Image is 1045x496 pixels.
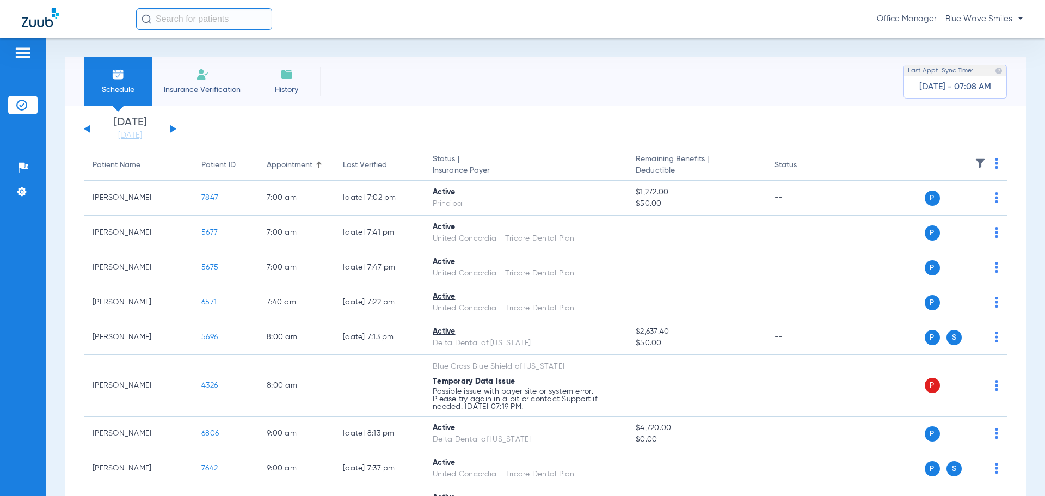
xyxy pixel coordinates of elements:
iframe: Chat Widget [991,444,1045,496]
img: Zuub Logo [22,8,59,27]
span: Last Appt. Sync Time: [908,65,973,76]
span: History [261,84,312,95]
div: Patient Name [93,160,184,171]
td: 9:00 AM [258,417,334,451]
a: [DATE] [97,130,163,141]
img: History [280,68,293,81]
td: -- [766,216,839,250]
span: Insurance Verification [160,84,244,95]
img: Schedule [112,68,125,81]
img: group-dot-blue.svg [995,227,998,238]
td: [DATE] 8:13 PM [334,417,424,451]
td: [PERSON_NAME] [84,417,193,451]
td: 8:00 AM [258,355,334,417]
div: Active [433,422,618,434]
span: 5696 [201,333,218,341]
td: -- [766,181,839,216]
div: Appointment [267,160,325,171]
span: 6571 [201,298,217,306]
span: P [925,295,940,310]
td: 7:00 AM [258,181,334,216]
span: Temporary Data Issue [433,378,515,385]
div: Last Verified [343,160,387,171]
img: group-dot-blue.svg [995,380,998,391]
input: Search for patients [136,8,272,30]
span: P [925,330,940,345]
td: [PERSON_NAME] [84,320,193,355]
div: Active [433,326,618,338]
div: Active [433,291,618,303]
span: -- [636,264,644,271]
div: Patient ID [201,160,236,171]
div: Blue Cross Blue Shield of [US_STATE] [433,361,618,372]
span: 5677 [201,229,218,236]
div: Active [433,187,618,198]
img: group-dot-blue.svg [995,297,998,308]
img: hamburger-icon [14,46,32,59]
td: [PERSON_NAME] [84,181,193,216]
td: 7:00 AM [258,250,334,285]
span: $50.00 [636,198,757,210]
td: [PERSON_NAME] [84,355,193,417]
div: Delta Dental of [US_STATE] [433,338,618,349]
div: Patient ID [201,160,249,171]
span: P [925,225,940,241]
td: [PERSON_NAME] [84,285,193,320]
span: -- [636,464,644,472]
td: [DATE] 7:37 PM [334,451,424,486]
img: filter.svg [975,158,986,169]
span: Insurance Payer [433,165,618,176]
div: United Concordia - Tricare Dental Plan [433,303,618,314]
span: P [925,378,940,393]
td: -- [766,285,839,320]
td: [DATE] 7:02 PM [334,181,424,216]
span: $4,720.00 [636,422,757,434]
span: 5675 [201,264,218,271]
th: Remaining Benefits | [627,150,765,181]
span: P [925,260,940,275]
span: 4326 [201,382,218,389]
div: Last Verified [343,160,415,171]
td: -- [766,451,839,486]
th: Status [766,150,839,181]
span: P [925,426,940,442]
img: Search Icon [142,14,151,24]
td: [DATE] 7:41 PM [334,216,424,250]
img: group-dot-blue.svg [995,332,998,342]
div: Active [433,256,618,268]
td: [PERSON_NAME] [84,250,193,285]
div: United Concordia - Tricare Dental Plan [433,268,618,279]
td: -- [766,355,839,417]
span: -- [636,229,644,236]
span: Deductible [636,165,757,176]
td: [DATE] 7:22 PM [334,285,424,320]
td: 9:00 AM [258,451,334,486]
p: Possible issue with payer site or system error. Please try again in a bit or contact Support if n... [433,388,618,411]
span: P [925,461,940,476]
li: [DATE] [97,117,163,141]
img: group-dot-blue.svg [995,158,998,169]
div: Patient Name [93,160,140,171]
img: group-dot-blue.svg [995,428,998,439]
span: Schedule [92,84,144,95]
span: 6806 [201,430,219,437]
td: -- [766,320,839,355]
img: Manual Insurance Verification [196,68,209,81]
span: 7642 [201,464,218,472]
td: -- [766,417,839,451]
div: Active [433,457,618,469]
div: United Concordia - Tricare Dental Plan [433,233,618,244]
div: Delta Dental of [US_STATE] [433,434,618,445]
th: Status | [424,150,627,181]
span: 7847 [201,194,218,201]
span: S [946,330,962,345]
span: $1,272.00 [636,187,757,198]
span: $50.00 [636,338,757,349]
span: $2,637.40 [636,326,757,338]
img: last sync help info [995,67,1003,75]
span: [DATE] - 07:08 AM [919,82,991,93]
img: group-dot-blue.svg [995,262,998,273]
div: United Concordia - Tricare Dental Plan [433,469,618,480]
span: Office Manager - Blue Wave Smiles [877,14,1023,25]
